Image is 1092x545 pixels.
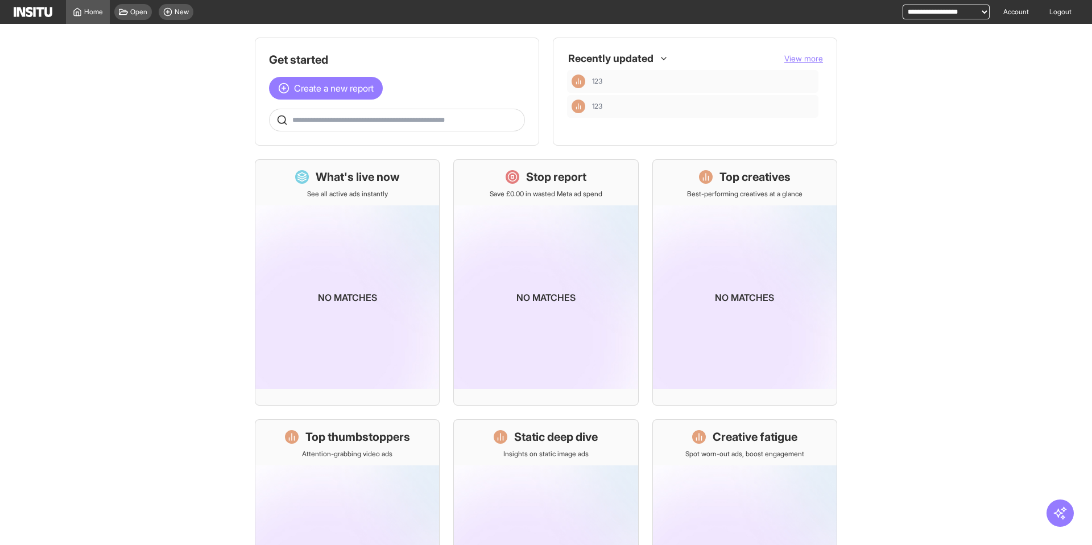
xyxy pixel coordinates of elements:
span: 123 [592,102,602,111]
p: Best-performing creatives at a glance [687,189,803,199]
p: Save £0.00 in wasted Meta ad spend [490,189,602,199]
span: 123 [592,77,602,86]
img: coming-soon-gradient_kfitwp.png [255,205,439,389]
span: 123 [592,77,814,86]
img: coming-soon-gradient_kfitwp.png [653,205,837,389]
div: Insights [572,100,585,113]
p: See all active ads instantly [307,189,388,199]
img: Logo [14,7,52,17]
h1: What's live now [316,169,400,185]
p: No matches [318,291,377,304]
h1: Top thumbstoppers [305,429,410,445]
button: View more [784,53,823,64]
p: Attention-grabbing video ads [302,449,392,459]
h1: Top creatives [719,169,791,185]
span: Home [84,7,103,16]
span: Create a new report [294,81,374,95]
img: coming-soon-gradient_kfitwp.png [454,205,638,389]
span: 123 [592,102,814,111]
a: Stop reportSave £0.00 in wasted Meta ad spendNo matches [453,159,638,406]
div: Insights [572,75,585,88]
span: View more [784,53,823,63]
p: No matches [715,291,774,304]
p: Insights on static image ads [503,449,589,459]
h1: Get started [269,52,525,68]
h1: Static deep dive [514,429,598,445]
button: Create a new report [269,77,383,100]
a: Top creativesBest-performing creatives at a glanceNo matches [652,159,837,406]
span: Open [130,7,147,16]
span: New [175,7,189,16]
a: What's live nowSee all active ads instantlyNo matches [255,159,440,406]
h1: Stop report [526,169,586,185]
p: No matches [516,291,576,304]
